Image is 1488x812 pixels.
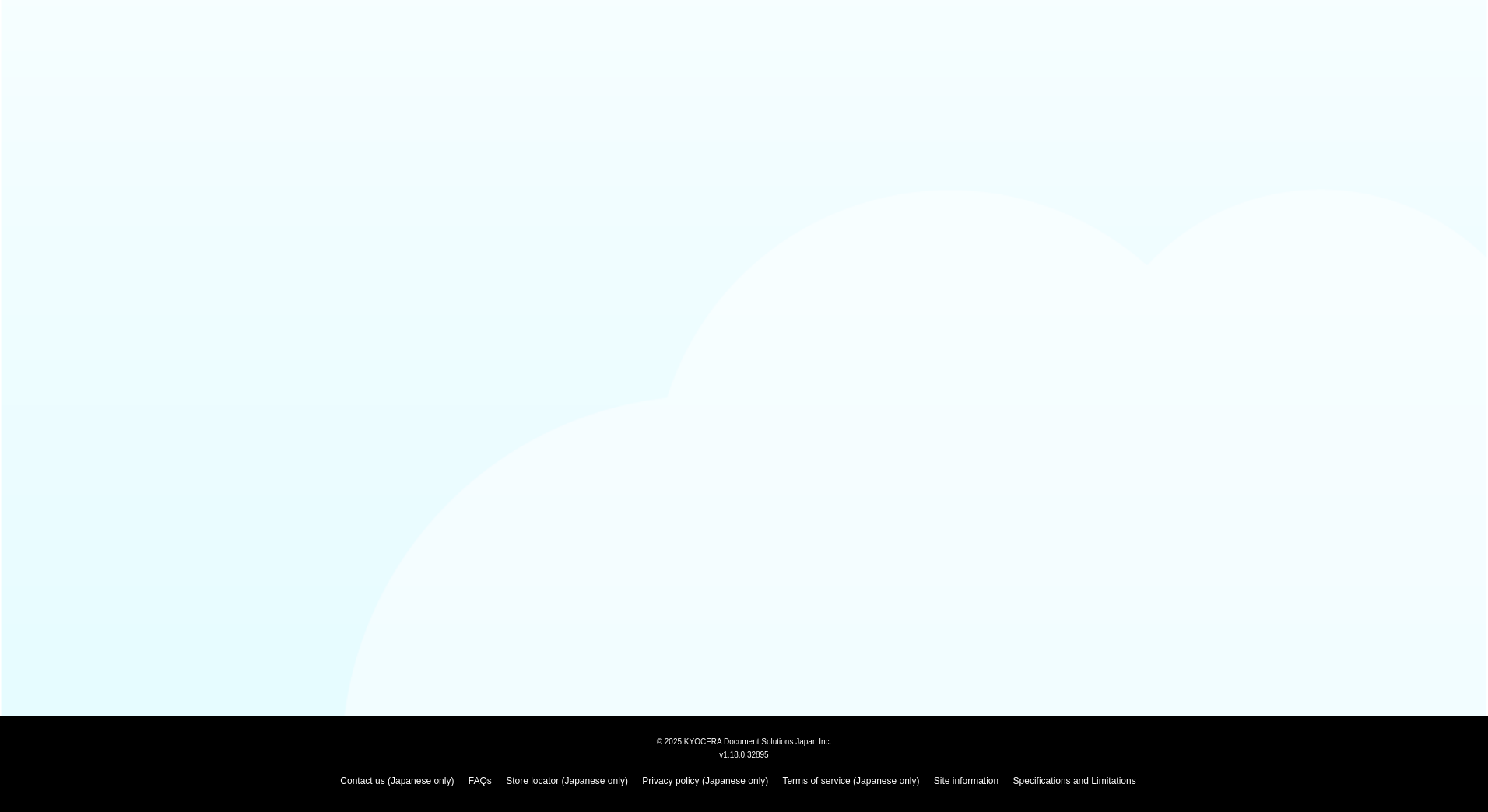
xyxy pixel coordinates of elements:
[719,750,768,759] span: v1.18.0.32895
[1013,775,1136,786] a: Specifications and Limitations
[782,775,919,786] a: Terms of service (Japanese only)
[469,775,492,786] a: FAQs
[657,736,832,746] span: © 2025 KYOCERA Document Solutions Japan Inc.
[934,775,998,786] a: Site information
[340,775,454,786] a: Contact us (Japanese only)
[506,775,628,786] a: Store locator (Japanese only)
[642,775,768,786] a: Privacy policy (Japanese only)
